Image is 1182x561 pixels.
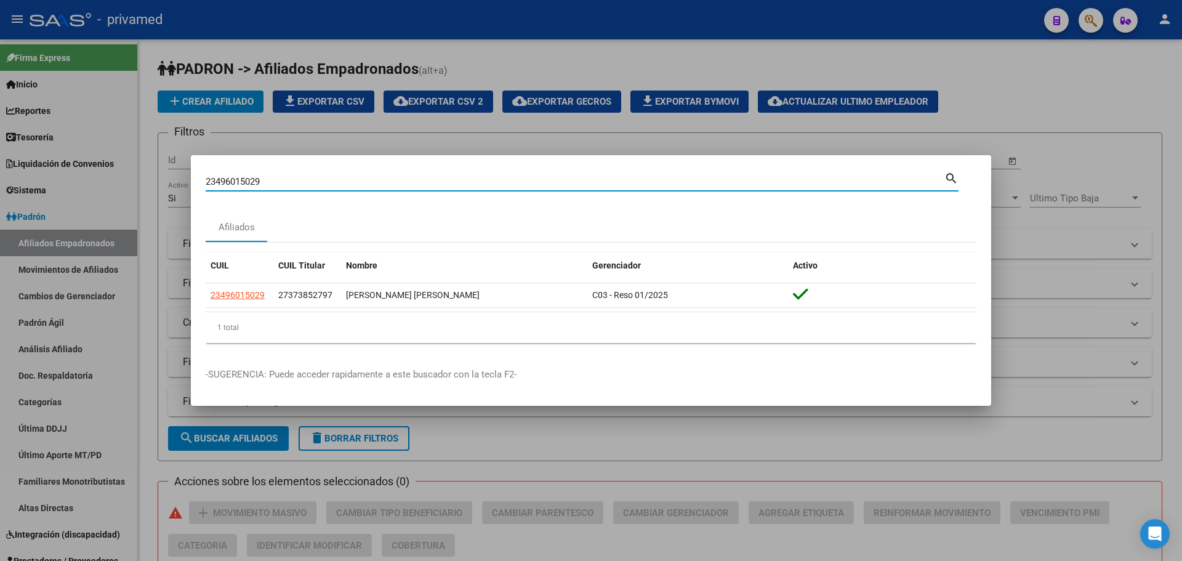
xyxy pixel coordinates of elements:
[587,252,788,279] datatable-header-cell: Gerenciador
[273,252,341,279] datatable-header-cell: CUIL Titular
[346,260,377,270] span: Nombre
[944,170,959,185] mat-icon: search
[1140,519,1170,549] div: Open Intercom Messenger
[206,252,273,279] datatable-header-cell: CUIL
[211,290,265,300] span: 23496015029
[341,252,587,279] datatable-header-cell: Nombre
[346,288,582,302] div: [PERSON_NAME] [PERSON_NAME]
[793,260,818,270] span: Activo
[278,260,325,270] span: CUIL Titular
[206,368,976,382] p: -SUGERENCIA: Puede acceder rapidamente a este buscador con la tecla F2-
[211,260,229,270] span: CUIL
[278,290,332,300] span: 27373852797
[206,312,976,343] div: 1 total
[219,220,255,235] div: Afiliados
[788,252,976,279] datatable-header-cell: Activo
[592,290,668,300] span: C03 - Reso 01/2025
[592,260,641,270] span: Gerenciador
